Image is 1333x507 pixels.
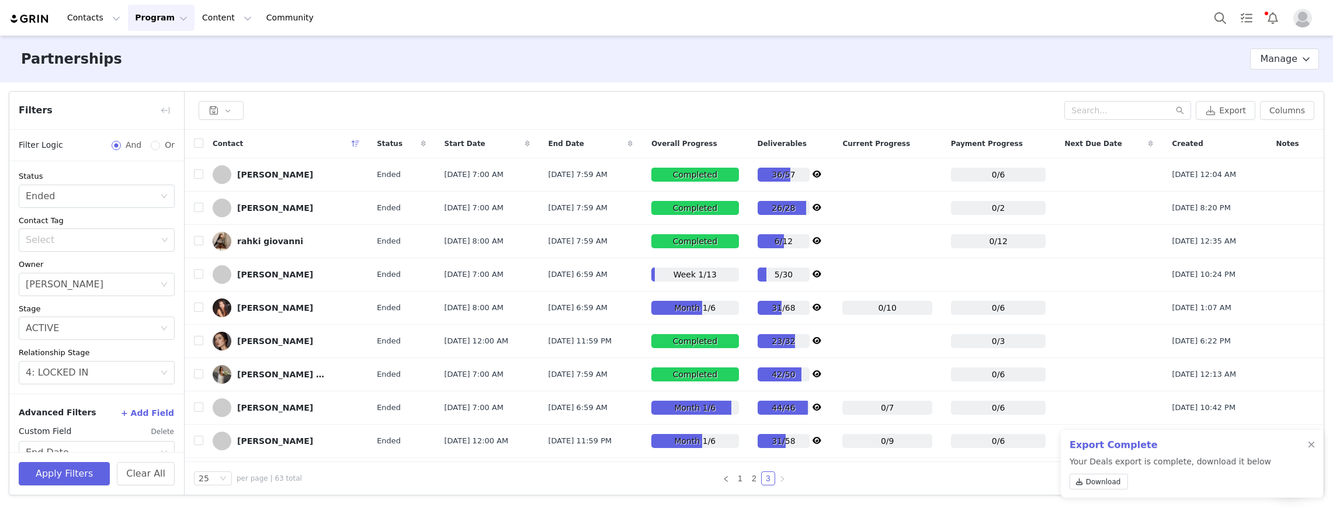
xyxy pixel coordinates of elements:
[549,402,608,414] span: [DATE] 6:59 AM
[758,168,810,182] div: 36/57
[213,332,358,350] a: [PERSON_NAME]
[1250,48,1319,70] button: Manage
[213,298,358,317] a: [PERSON_NAME]
[758,234,810,248] div: 6/12
[758,201,810,215] div: 26/28
[377,169,401,180] span: Ended
[213,432,358,450] a: [PERSON_NAME]
[19,425,71,437] span: Custom Field
[161,237,168,245] i: icon: down
[445,235,504,247] span: [DATE] 8:00 AM
[1260,5,1286,31] button: Notifications
[651,201,738,215] div: Completed
[1070,456,1271,494] p: Your Deals export is complete, download it below
[19,347,175,359] div: Relationship Stage
[1172,335,1230,347] span: [DATE] 6:22 PM
[19,462,110,485] button: Apply Filters
[549,202,608,214] span: [DATE] 7:59 AM
[19,171,175,182] div: Status
[1176,106,1184,114] i: icon: search
[1172,169,1236,180] span: [DATE] 12:04 AM
[758,434,810,448] div: 31/58
[377,235,401,247] span: Ended
[842,434,932,448] div: 0/9
[237,203,313,213] div: [PERSON_NAME]
[377,302,401,314] span: Ended
[377,435,401,447] span: Ended
[377,335,401,347] span: Ended
[719,471,733,485] li: Previous Page
[19,103,53,117] span: Filters
[549,269,608,280] span: [DATE] 6:59 AM
[19,259,175,270] div: Owner
[651,367,738,381] div: Completed
[651,401,738,415] div: Month 1/6
[445,435,509,447] span: [DATE] 12:00 AM
[213,165,358,184] a: [PERSON_NAME]
[951,301,1046,315] div: 0/6
[1172,402,1235,414] span: [DATE] 10:42 PM
[445,169,504,180] span: [DATE] 7:00 AM
[377,138,402,149] span: Status
[748,472,761,485] a: 2
[549,335,612,347] span: [DATE] 11:59 PM
[237,336,313,346] div: [PERSON_NAME]
[19,303,175,315] div: Stage
[377,202,401,214] span: Ended
[195,5,259,31] button: Content
[1260,101,1314,120] button: Columns
[377,269,401,280] span: Ended
[161,449,168,457] i: icon: down
[951,138,1023,149] span: Payment Progress
[213,365,231,384] img: 8f8378c9-d6c5-4ea2-a2b5-0bbe95853f01.jpg
[1260,52,1297,66] span: Manage
[651,434,738,448] div: Month 1/6
[951,434,1046,448] div: 0/6
[213,232,358,251] a: rahki giovanni
[60,5,127,31] button: Contacts
[26,185,55,207] div: Ended
[779,475,786,482] i: icon: right
[733,471,747,485] li: 1
[1293,9,1312,27] img: placeholder-profile.jpg
[951,168,1046,182] div: 0/6
[651,234,738,248] div: Completed
[549,169,608,180] span: [DATE] 7:59 AM
[213,298,231,317] img: 6adf3be2-9a02-455f-a20e-a69e86b42802.jpg
[445,202,504,214] span: [DATE] 7:00 AM
[160,139,175,151] span: Or
[21,48,122,70] h3: Partnerships
[758,301,810,315] div: 31/68
[1172,235,1236,247] span: [DATE] 12:35 AM
[651,301,738,315] div: Month 1/6
[651,168,738,182] div: Completed
[213,365,358,384] a: [PERSON_NAME] XXMZAO
[1196,101,1255,120] button: Export
[758,367,810,381] div: 42/50
[237,303,313,312] div: [PERSON_NAME]
[237,403,313,412] div: [PERSON_NAME]
[1234,5,1259,31] a: Tasks
[19,215,175,227] div: Contact Tag
[651,138,717,149] span: Overall Progress
[1172,202,1230,214] span: [DATE] 8:20 PM
[775,471,789,485] li: Next Page
[842,138,910,149] span: Current Progress
[1070,438,1271,452] h2: Export Complete
[445,369,504,380] span: [DATE] 7:00 AM
[549,435,612,447] span: [DATE] 11:59 PM
[758,401,810,415] div: 44/46
[213,265,358,284] a: [PERSON_NAME]
[758,334,810,348] div: 23/32
[237,473,302,484] span: per page | 63 total
[445,269,504,280] span: [DATE] 7:00 AM
[26,362,88,384] div: 4: LOCKED IN
[121,139,146,151] span: And
[117,462,175,485] button: Clear All
[151,422,175,441] button: Delete
[213,398,358,417] a: [PERSON_NAME]
[9,13,50,25] img: grin logo
[19,407,96,419] span: Advanced Filters
[1070,474,1128,489] a: Download
[237,170,313,179] div: [PERSON_NAME]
